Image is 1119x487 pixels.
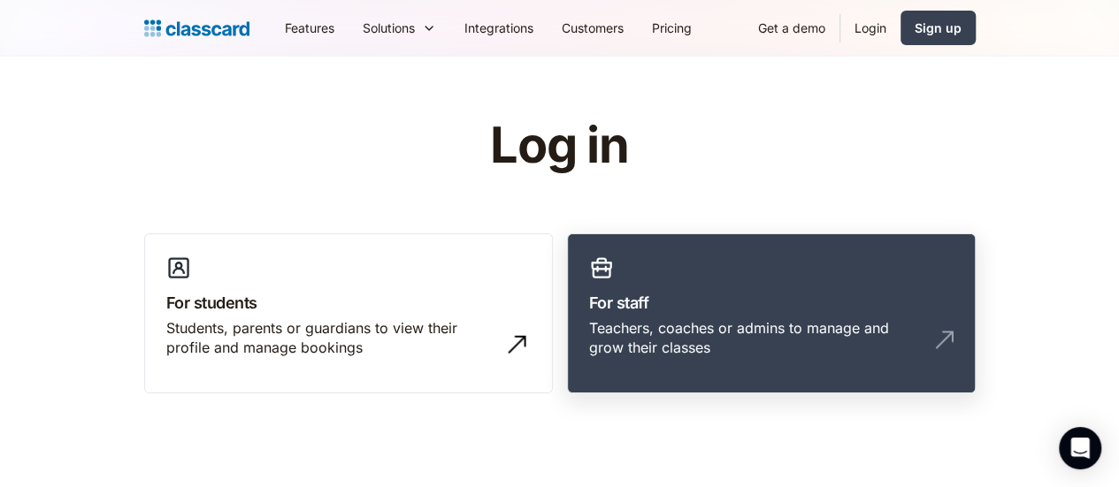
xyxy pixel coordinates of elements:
h3: For staff [589,291,954,315]
div: Solutions [363,19,415,37]
div: Teachers, coaches or admins to manage and grow their classes [589,318,918,358]
div: Open Intercom Messenger [1059,427,1101,469]
a: For studentsStudents, parents or guardians to view their profile and manage bookings [144,233,553,394]
div: Sign up [915,19,962,37]
h1: Log in [279,118,840,173]
a: Login [840,8,901,48]
a: Pricing [638,8,706,48]
a: Features [271,8,349,48]
a: Sign up [901,11,976,45]
a: Get a demo [744,8,839,48]
h3: For students [166,291,531,315]
a: For staffTeachers, coaches or admins to manage and grow their classes [567,233,976,394]
a: Logo [144,16,249,41]
div: Solutions [349,8,450,48]
a: Integrations [450,8,548,48]
div: Students, parents or guardians to view their profile and manage bookings [166,318,495,358]
a: Customers [548,8,638,48]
